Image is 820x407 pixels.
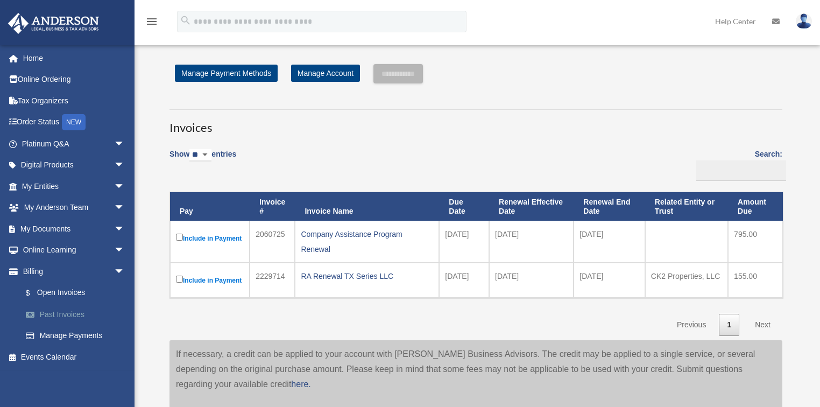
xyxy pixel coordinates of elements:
th: Renewal End Date: activate to sort column ascending [574,192,645,221]
a: Events Calendar [8,346,141,368]
a: Online Ordering [8,69,141,90]
a: Previous [669,314,714,336]
span: arrow_drop_down [114,240,136,262]
input: Include in Payment [176,234,183,241]
a: My Anderson Teamarrow_drop_down [8,197,141,219]
td: 155.00 [728,263,783,298]
label: Include in Payment [176,231,244,245]
label: Include in Payment [176,273,244,287]
input: Include in Payment [176,276,183,283]
a: Digital Productsarrow_drop_down [8,155,141,176]
select: Showentries [189,149,211,162]
a: Order StatusNEW [8,111,141,134]
th: Related Entity or Trust: activate to sort column ascending [645,192,728,221]
span: arrow_drop_down [114,155,136,177]
a: Manage Payment Methods [175,65,278,82]
div: NEW [62,114,86,130]
i: menu [145,15,158,28]
a: here. [291,380,310,389]
img: User Pic [796,13,812,29]
td: [DATE] [439,221,489,263]
input: Search: [696,160,786,181]
a: $Open Invoices [15,282,136,304]
td: [DATE] [574,263,645,298]
th: Renewal Effective Date: activate to sort column ascending [489,192,574,221]
th: Invoice #: activate to sort column ascending [250,192,295,221]
h3: Invoices [169,109,782,136]
a: Past Invoices [15,304,141,325]
td: CK2 Properties, LLC [645,263,728,298]
td: [DATE] [489,221,574,263]
th: Amount Due: activate to sort column ascending [728,192,783,221]
td: 2060725 [250,221,295,263]
td: [DATE] [574,221,645,263]
span: arrow_drop_down [114,197,136,219]
a: Platinum Q&Aarrow_drop_down [8,133,141,155]
label: Show entries [169,148,236,172]
i: search [180,15,192,26]
td: [DATE] [439,263,489,298]
a: Next [747,314,779,336]
th: Due Date: activate to sort column ascending [439,192,489,221]
a: Home [8,47,141,69]
th: Invoice Name: activate to sort column ascending [295,192,439,221]
a: menu [145,19,158,28]
span: arrow_drop_down [114,261,136,283]
a: Online Learningarrow_drop_down [8,240,141,261]
a: My Entitiesarrow_drop_down [8,176,141,197]
span: arrow_drop_down [114,133,136,155]
a: Billingarrow_drop_down [8,261,141,282]
div: RA Renewal TX Series LLC [301,269,433,284]
a: Tax Organizers [8,90,141,111]
th: Pay: activate to sort column descending [170,192,250,221]
td: 2229714 [250,263,295,298]
a: 1 [719,314,739,336]
td: 795.00 [728,221,783,263]
label: Search: [692,148,782,181]
a: Manage Payments [15,325,141,347]
img: Anderson Advisors Platinum Portal [5,13,102,34]
span: arrow_drop_down [114,218,136,240]
span: $ [32,286,37,300]
td: [DATE] [489,263,574,298]
a: Manage Account [291,65,360,82]
a: My Documentsarrow_drop_down [8,218,141,240]
span: arrow_drop_down [114,176,136,198]
div: Company Assistance Program Renewal [301,227,433,257]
